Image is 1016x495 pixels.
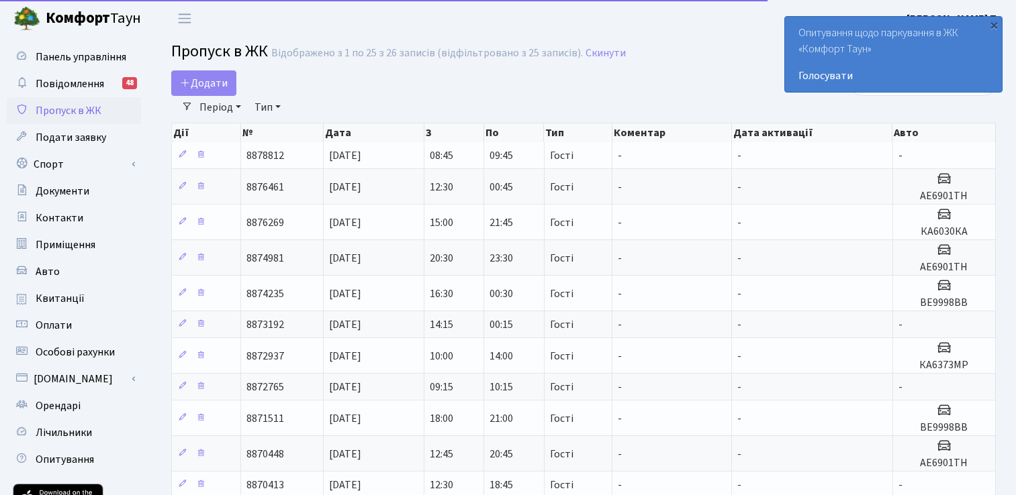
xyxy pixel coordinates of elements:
span: 09:15 [430,380,453,394]
h5: КА6373МР [898,359,990,372]
span: Контакти [36,211,83,225]
span: 21:45 [490,215,513,230]
a: Додати [171,70,236,96]
th: Коментар [612,123,732,142]
th: З [424,123,484,142]
span: 16:30 [430,286,453,301]
a: Спорт [7,151,141,178]
span: Таун [46,7,141,30]
a: Подати заявку [7,124,141,151]
span: - [737,411,741,426]
span: - [737,478,741,492]
span: - [618,447,622,461]
span: 8872937 [246,349,284,364]
span: 8871511 [246,411,284,426]
span: - [898,148,903,163]
span: 8874981 [246,251,284,266]
span: Гості [550,182,573,192]
span: 18:45 [490,478,513,492]
span: [DATE] [329,349,361,364]
b: Комфорт [46,7,110,29]
span: [DATE] [329,411,361,426]
span: 20:30 [430,251,453,266]
a: Особові рахунки [7,339,141,366]
div: 48 [122,77,137,89]
span: - [737,148,741,163]
a: Контакти [7,205,141,231]
span: Гості [550,217,573,228]
span: Документи [36,184,89,199]
button: Переключити навігацію [168,7,201,30]
span: - [618,180,622,195]
h5: ВЕ9998ВВ [898,421,990,434]
span: 08:45 [430,148,453,163]
h5: АЕ6901ТН [898,457,990,470]
span: [DATE] [329,148,361,163]
span: 8872765 [246,380,284,394]
span: Авто [36,264,60,279]
h5: КА6030КА [898,225,990,238]
a: Орендарі [7,392,141,419]
span: - [618,286,622,301]
span: - [737,317,741,332]
a: Період [194,96,246,119]
span: - [618,148,622,163]
span: 20:45 [490,447,513,461]
span: Панель управління [36,50,126,64]
span: [DATE] [329,380,361,394]
span: 10:00 [430,349,453,364]
span: Гості [550,319,573,330]
span: Особові рахунки [36,345,115,360]
th: Авто [892,123,995,142]
span: Опитування [36,452,94,467]
a: Документи [7,178,141,205]
span: 00:15 [490,317,513,332]
span: Гості [550,351,573,362]
span: Орендарі [36,398,81,413]
span: [DATE] [329,286,361,301]
span: 12:30 [430,478,453,492]
span: 14:00 [490,349,513,364]
th: Дії [172,123,241,142]
span: [DATE] [329,251,361,266]
a: [DOMAIN_NAME] [7,366,141,392]
span: Гості [550,449,573,459]
a: Опитування [7,446,141,473]
div: Опитування щодо паркування в ЖК «Комфорт Таун» [785,17,1002,92]
span: - [618,317,622,332]
span: Гості [550,253,573,264]
a: Голосувати [798,68,988,84]
th: № [241,123,324,142]
a: Скинути [586,47,626,60]
a: Повідомлення48 [7,70,141,97]
span: 21:00 [490,411,513,426]
span: 09:45 [490,148,513,163]
span: - [618,215,622,230]
span: - [618,411,622,426]
span: Гості [550,288,573,299]
span: Гості [550,480,573,490]
a: Оплати [7,312,141,339]
span: [DATE] [329,478,361,492]
span: 00:30 [490,286,513,301]
span: Лічильники [36,425,92,440]
th: По [484,123,544,142]
th: Дата активації [732,123,893,142]
span: 00:45 [490,180,513,195]
span: Пропуск в ЖК [36,103,101,118]
span: Подати заявку [36,130,106,145]
span: 12:45 [430,447,453,461]
span: - [737,251,741,266]
span: Квитанції [36,291,85,306]
span: Гості [550,413,573,424]
span: - [737,286,741,301]
span: 23:30 [490,251,513,266]
span: 8873192 [246,317,284,332]
div: × [987,18,1001,32]
span: - [898,478,903,492]
a: [PERSON_NAME] П. [907,11,1000,27]
a: Пропуск в ЖК [7,97,141,124]
span: 8876461 [246,180,284,195]
span: Додати [180,76,228,91]
th: Тип [544,123,612,142]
